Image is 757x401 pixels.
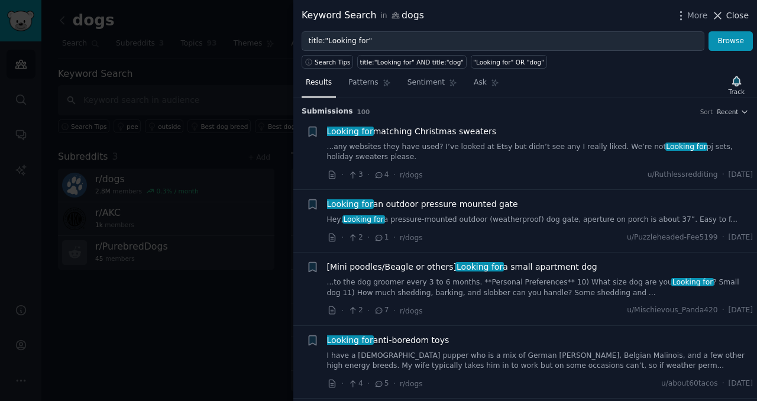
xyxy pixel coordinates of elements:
a: Ask [470,73,503,98]
span: 5 [374,379,389,389]
span: · [341,305,344,317]
span: · [341,169,344,181]
span: u/about60tacos [661,379,718,389]
span: 4 [348,379,363,389]
span: · [393,169,396,181]
span: 100 [357,108,370,115]
a: Patterns [344,73,394,98]
a: "Looking for" OR "dog" [471,55,547,69]
button: Search Tips [302,55,353,69]
div: Sort [700,108,713,116]
span: Recent [717,108,738,116]
span: [DATE] [729,379,753,389]
button: More [675,9,708,22]
span: · [341,231,344,244]
a: Looking formatching Christmas sweaters [327,125,497,138]
a: Looking foran outdoor pressure mounted gate [327,198,518,211]
a: I have a [DEMOGRAPHIC_DATA] pupper who is a mix of German [PERSON_NAME], Belgian Malinois, and a ... [327,351,753,371]
span: · [722,379,724,389]
span: Submission s [302,106,353,117]
button: Track [724,73,749,98]
a: ...to the dog groomer every 3 to 6 months. **Personal Preferences** 10) What size dog are youLook... [327,277,753,298]
a: Sentiment [403,73,461,98]
a: [Mini poodles/Beagle or others]Looking fora small apartment dog [327,261,597,273]
a: Results [302,73,336,98]
span: 4 [374,170,389,180]
div: Keyword Search dogs [302,8,424,23]
span: Close [726,9,749,22]
span: Looking for [326,199,374,209]
button: Recent [717,108,749,116]
span: an outdoor pressure mounted gate [327,198,518,211]
span: Sentiment [407,77,445,88]
span: 1 [374,232,389,243]
span: u/Ruthlessredditing [648,170,718,180]
span: matching Christmas sweaters [327,125,497,138]
div: title:"Looking for" AND title:"dog" [360,58,464,66]
input: Try a keyword related to your business [302,31,704,51]
span: 7 [374,305,389,316]
span: [DATE] [729,170,753,180]
a: title:"Looking for" AND title:"dog" [357,55,467,69]
span: r/dogs [400,380,423,388]
span: Looking for [455,262,504,271]
span: Ask [474,77,487,88]
span: · [393,305,396,317]
span: More [687,9,708,22]
span: anti-boredom toys [327,334,449,347]
span: u/Mischievous_Panda420 [627,305,717,316]
span: · [722,232,724,243]
span: · [367,305,370,317]
a: Looking foranti-boredom toys [327,334,449,347]
span: 2 [348,232,363,243]
span: [Mini poodles/Beagle or others] a small apartment dog [327,261,597,273]
button: Browse [709,31,753,51]
span: Looking for [326,127,374,136]
span: 3 [348,170,363,180]
span: · [367,377,370,390]
span: u/Puzzleheaded-Fee5199 [627,232,718,243]
span: · [367,231,370,244]
a: ...any websites they have used? I’ve looked at Etsy but didn’t see any I really liked. We’re notL... [327,142,753,163]
div: Track [729,88,745,96]
span: Results [306,77,332,88]
span: Looking for [342,215,385,224]
span: Looking for [671,278,714,286]
span: · [393,377,396,390]
span: [DATE] [729,232,753,243]
span: r/dogs [400,234,423,242]
span: · [393,231,396,244]
span: 2 [348,305,363,316]
span: · [722,170,724,180]
div: "Looking for" OR "dog" [473,58,544,66]
span: r/dogs [400,307,423,315]
a: Hey,Looking fora pressure-mounted outdoor (weatherproof) dog gate, aperture on porch is about 37”... [327,215,753,225]
button: Close [711,9,749,22]
span: [DATE] [729,305,753,316]
span: Search Tips [315,58,351,66]
span: · [341,377,344,390]
span: Patterns [348,77,378,88]
span: in [380,11,387,21]
span: · [722,305,724,316]
span: r/dogs [400,171,423,179]
span: Looking for [665,143,708,151]
span: Looking for [326,335,374,345]
span: · [367,169,370,181]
